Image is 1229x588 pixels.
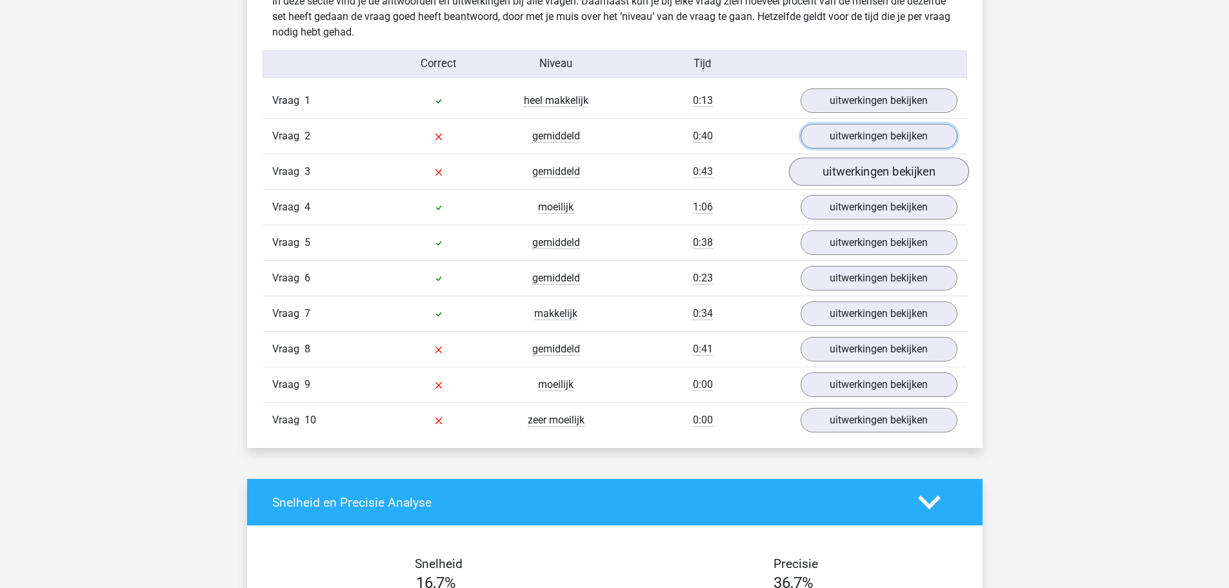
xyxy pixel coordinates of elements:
span: 0:40 [693,130,713,143]
span: Vraag [272,412,305,428]
a: uitwerkingen bekijken [801,88,957,113]
span: gemiddeld [532,236,580,249]
a: uitwerkingen bekijken [801,266,957,290]
span: gemiddeld [532,272,580,285]
a: uitwerkingen bekijken [788,158,968,187]
span: moeilijk [538,378,574,391]
span: Vraag [272,199,305,215]
span: Vraag [272,341,305,357]
span: 5 [305,236,310,248]
span: 0:00 [693,378,713,391]
span: 6 [305,272,310,284]
span: 1 [305,94,310,106]
span: Vraag [272,235,305,250]
span: 9 [305,378,310,390]
a: uitwerkingen bekijken [801,337,957,361]
span: gemiddeld [532,130,580,143]
h4: Snelheid [272,556,605,571]
span: Vraag [272,377,305,392]
div: Correct [380,56,497,72]
span: Vraag [272,306,305,321]
span: Vraag [272,128,305,144]
div: Tijd [614,56,790,72]
span: 7 [305,307,310,319]
a: uitwerkingen bekijken [801,301,957,326]
span: 0:13 [693,94,713,107]
span: Vraag [272,93,305,108]
span: 3 [305,165,310,177]
span: gemiddeld [532,343,580,356]
a: uitwerkingen bekijken [801,230,957,255]
span: heel makkelijk [524,94,588,107]
span: 0:41 [693,343,713,356]
span: 0:23 [693,272,713,285]
a: uitwerkingen bekijken [801,124,957,148]
span: moeilijk [538,201,574,214]
span: 10 [305,414,316,426]
span: 0:38 [693,236,713,249]
span: Vraag [272,270,305,286]
span: zeer moeilijk [528,414,585,427]
span: 0:43 [693,165,713,178]
span: 0:00 [693,414,713,427]
span: gemiddeld [532,165,580,178]
span: 8 [305,343,310,355]
div: Niveau [497,56,615,72]
span: 2 [305,130,310,142]
a: uitwerkingen bekijken [801,195,957,219]
span: 4 [305,201,310,213]
a: uitwerkingen bekijken [801,408,957,432]
span: 0:34 [693,307,713,320]
span: Vraag [272,164,305,179]
span: 1:06 [693,201,713,214]
h4: Snelheid en Precisie Analyse [272,495,899,510]
span: makkelijk [534,307,577,320]
a: uitwerkingen bekijken [801,372,957,397]
h4: Precisie [630,556,963,571]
